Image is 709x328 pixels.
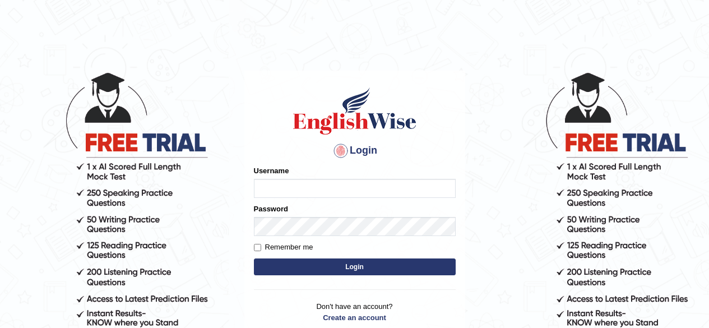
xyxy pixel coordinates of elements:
[254,204,288,214] label: Password
[254,165,289,176] label: Username
[254,142,456,160] h4: Login
[254,244,261,251] input: Remember me
[254,312,456,323] a: Create an account
[291,86,419,136] img: Logo of English Wise sign in for intelligent practice with AI
[254,242,313,253] label: Remember me
[254,258,456,275] button: Login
